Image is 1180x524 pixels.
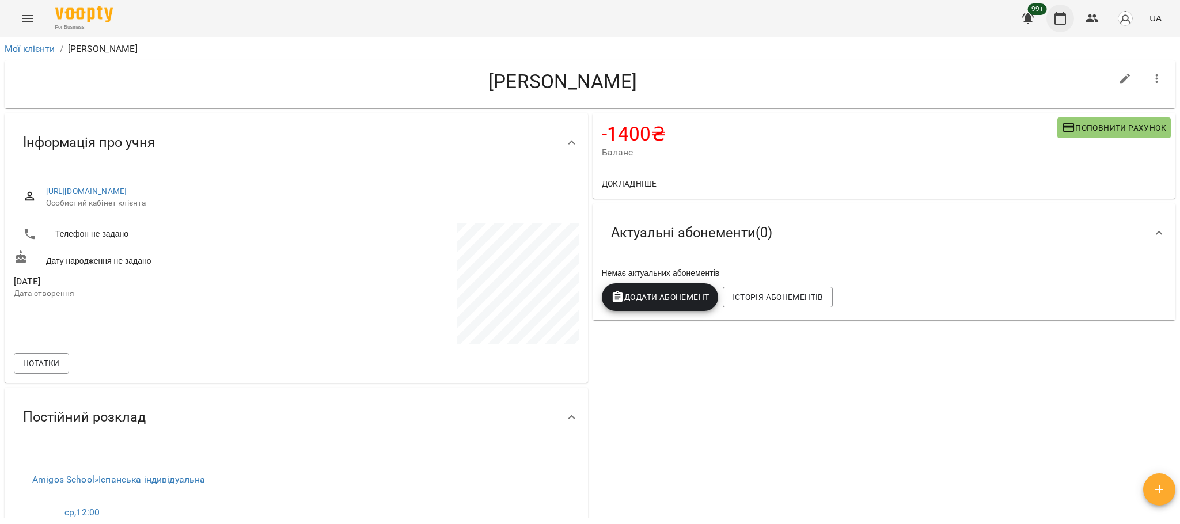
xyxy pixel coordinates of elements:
span: Баланс [602,146,1057,160]
span: 99+ [1028,3,1047,15]
span: Інформація про учня [23,134,155,151]
div: Актуальні абонементи(0) [593,203,1176,263]
li: / [60,42,63,56]
div: Постійний розклад [5,388,588,447]
button: Докладніше [597,173,662,194]
span: Особистий кабінет клієнта [46,198,570,209]
div: Дату народження не задано [12,248,296,269]
a: [URL][DOMAIN_NAME] [46,187,127,196]
h4: -1400 ₴ [602,122,1057,146]
p: Дата створення [14,288,294,299]
h4: [PERSON_NAME] [14,70,1111,93]
button: Поповнити рахунок [1057,117,1171,138]
img: avatar_s.png [1117,10,1133,26]
span: UA [1149,12,1162,24]
p: [PERSON_NAME] [68,42,138,56]
nav: breadcrumb [5,42,1175,56]
span: Історія абонементів [732,290,823,304]
a: ср,12:00 [64,507,100,518]
button: UA [1145,7,1166,29]
div: Немає актуальних абонементів [600,265,1169,281]
div: Інформація про учня [5,113,588,172]
span: Додати Абонемент [611,290,709,304]
a: Мої клієнти [5,43,55,54]
span: Актуальні абонементи ( 0 ) [611,224,772,242]
button: Нотатки [14,353,69,374]
span: Докладніше [602,177,657,191]
button: Menu [14,5,41,32]
span: Поповнити рахунок [1062,121,1166,135]
span: Постійний розклад [23,408,146,426]
button: Додати Абонемент [602,283,719,311]
li: Телефон не задано [14,223,294,246]
img: Voopty Logo [55,6,113,22]
span: Нотатки [23,356,60,370]
a: Amigos School»Іспанська індивідуальна [32,474,205,485]
span: For Business [55,24,113,31]
button: Історія абонементів [723,287,832,307]
span: [DATE] [14,275,294,288]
